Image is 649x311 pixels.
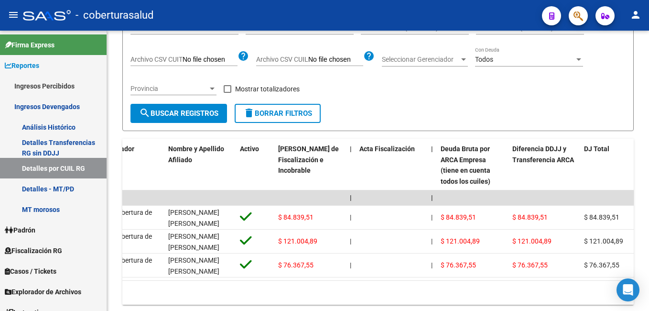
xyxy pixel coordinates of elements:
[97,256,152,275] span: B15 - Cobertura de Salud
[278,213,314,221] span: $ 84.839,51
[441,237,480,245] span: $ 121.004,89
[5,40,54,50] span: Firma Express
[5,266,56,277] span: Casos / Tickets
[240,145,259,153] span: Activo
[475,56,493,63] span: Todos
[5,245,62,256] span: Fiscalización RG
[441,213,476,221] span: $ 84.839,51
[431,237,433,245] span: |
[346,139,356,192] datatable-header-cell: |
[437,139,508,192] datatable-header-cell: Deuda Bruta por ARCA Empresa (tiene en cuenta todos los cuiles)
[168,145,224,164] span: Nombre y Apellido Afiliado
[139,109,218,118] span: Buscar Registros
[76,5,153,26] span: - coberturasalud
[183,56,238,64] input: Archivo CSV CUIT
[431,194,433,201] span: |
[350,261,351,269] span: |
[630,9,641,21] mat-icon: person
[243,107,255,119] mat-icon: delete
[238,50,249,62] mat-icon: help
[130,104,227,123] button: Buscar Registros
[512,237,552,245] span: $ 121.004,89
[235,104,321,123] button: Borrar Filtros
[278,145,339,175] span: [PERSON_NAME] de Fiscalización e Incobrable
[350,213,351,221] span: |
[512,261,548,269] span: $ 76.367,55
[130,85,208,93] span: Provincia
[431,145,433,153] span: |
[508,139,580,192] datatable-header-cell: Diferencia DDJJ y Transferencia ARCA
[584,237,623,245] span: $ 121.004,89
[584,145,609,153] span: DJ Total
[97,209,152,227] span: B15 - Cobertura de Salud
[512,145,574,164] span: Diferencia DDJJ y Transferencia ARCA
[93,139,164,192] datatable-header-cell: Gerenciador
[584,261,619,269] span: $ 76.367,55
[278,261,314,269] span: $ 76.367,55
[431,261,433,269] span: |
[441,145,490,185] span: Deuda Bruta por ARCA Empresa (tiene en cuenta todos los cuiles)
[584,213,619,221] span: $ 84.839,51
[308,56,363,64] input: Archivo CSV CUIL
[431,213,433,221] span: |
[139,107,151,119] mat-icon: search
[235,83,300,95] span: Mostrar totalizadores
[164,139,236,192] datatable-header-cell: Nombre y Apellido Afiliado
[359,145,415,153] span: Acta Fiscalización
[168,233,219,251] span: [PERSON_NAME] [PERSON_NAME]
[5,287,81,297] span: Explorador de Archivos
[168,209,219,227] span: [PERSON_NAME] [PERSON_NAME]
[236,139,274,192] datatable-header-cell: Activo
[168,256,219,275] span: [PERSON_NAME] [PERSON_NAME]
[441,261,476,269] span: $ 76.367,55
[274,139,346,192] datatable-header-cell: Deuda Bruta Neto de Fiscalización e Incobrable
[382,56,459,64] span: Seleccionar Gerenciador
[350,145,352,153] span: |
[356,139,427,192] datatable-header-cell: Acta Fiscalización
[350,237,351,245] span: |
[512,213,548,221] span: $ 84.839,51
[427,139,437,192] datatable-header-cell: |
[130,56,183,63] span: Archivo CSV CUIT
[8,9,19,21] mat-icon: menu
[97,233,152,251] span: B15 - Cobertura de Salud
[278,237,317,245] span: $ 121.004,89
[243,109,312,118] span: Borrar Filtros
[350,194,352,201] span: |
[256,56,308,63] span: Archivo CSV CUIL
[5,60,39,71] span: Reportes
[5,225,35,235] span: Padrón
[617,278,639,301] div: Open Intercom Messenger
[363,50,375,62] mat-icon: help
